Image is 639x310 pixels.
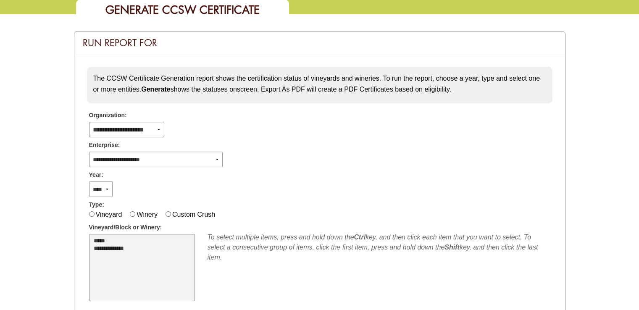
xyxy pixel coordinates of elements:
[89,111,127,120] span: Organization:
[354,234,366,241] b: Ctrl
[89,141,120,150] span: Enterprise:
[137,211,158,218] label: Winery
[141,86,170,93] strong: Generate
[89,200,104,209] span: Type:
[444,244,460,251] b: Shift
[208,232,550,263] div: To select multiple items, press and hold down the key, and then click each item that you want to ...
[96,211,122,218] label: Vineyard
[89,171,103,179] span: Year:
[89,223,162,232] span: Vineyard/Block or Winery:
[93,73,546,95] p: The CCSW Certificate Generation report shows the certification status of vineyards and wineries. ...
[172,211,215,218] label: Custom Crush
[105,3,260,17] span: Generate CCSW Certificate
[74,32,565,54] div: Run Report For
